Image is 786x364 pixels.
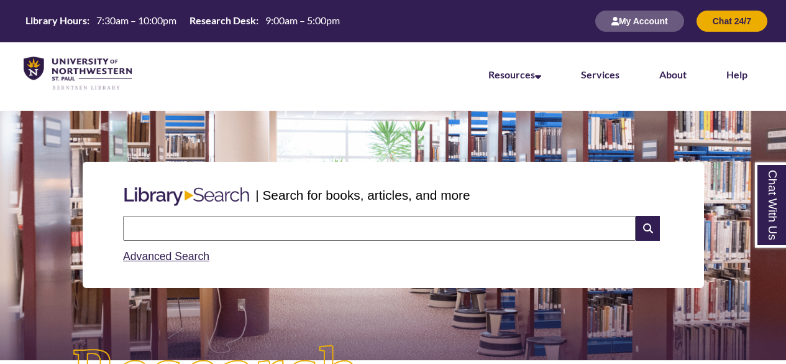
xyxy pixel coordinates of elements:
a: My Account [595,16,684,26]
a: Chat 24/7 [697,16,767,26]
a: Advanced Search [123,250,209,263]
button: My Account [595,11,684,32]
a: Hours Today [21,14,345,29]
table: Hours Today [21,14,345,27]
a: Help [726,68,747,80]
button: Chat 24/7 [697,11,767,32]
span: 7:30am – 10:00pm [96,14,176,26]
span: 9:00am – 5:00pm [265,14,340,26]
p: | Search for books, articles, and more [255,185,470,205]
i: Search [636,216,659,241]
img: UNWSP Library Logo [24,57,132,91]
a: Resources [488,68,541,80]
th: Research Desk: [185,14,260,27]
img: Libary Search [118,182,255,211]
a: Services [581,68,619,80]
th: Library Hours: [21,14,91,27]
a: About [659,68,687,80]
